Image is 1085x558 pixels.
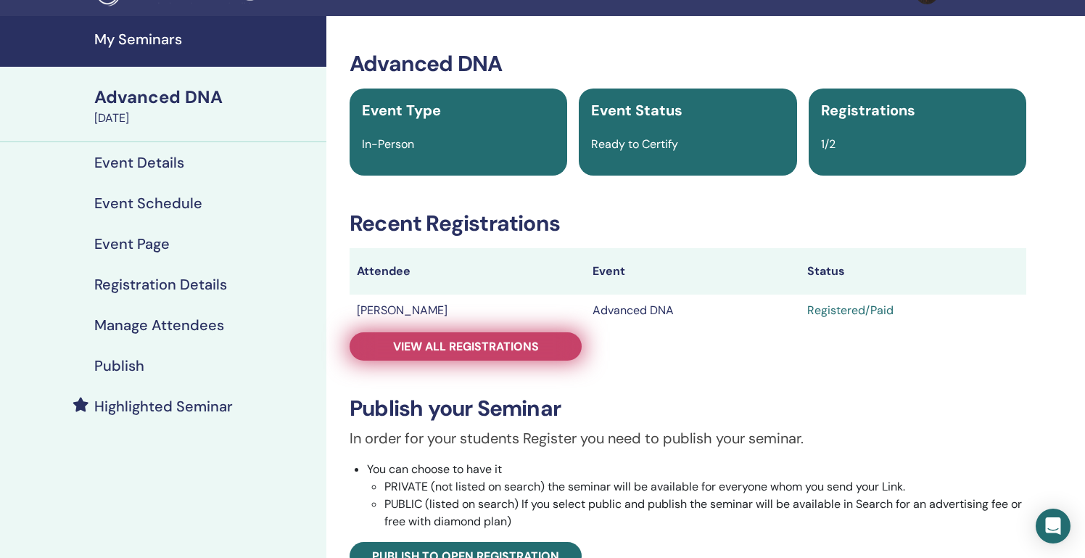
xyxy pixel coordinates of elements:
[585,295,800,327] td: Advanced DNA
[362,101,441,120] span: Event Type
[1036,509,1070,543] div: Open Intercom Messenger
[393,339,539,354] span: View all registrations
[350,295,585,327] td: [PERSON_NAME]
[86,85,326,127] a: Advanced DNA[DATE]
[94,235,170,253] h4: Event Page
[384,478,1026,496] li: PRIVATE (not listed on search) the seminar will be available for everyone whom you send your Link.
[807,302,1019,319] div: Registered/Paid
[384,496,1026,530] li: PUBLIC (listed on search) If you select public and publish the seminar will be available in Searc...
[350,395,1026,422] h3: Publish your Seminar
[94,194,202,212] h4: Event Schedule
[94,110,318,127] div: [DATE]
[350,248,585,295] th: Attendee
[800,248,1026,295] th: Status
[585,248,800,295] th: Event
[350,51,1026,77] h3: Advanced DNA
[350,427,1026,449] p: In order for your students Register you need to publish your seminar.
[350,332,582,361] a: View all registrations
[94,276,227,293] h4: Registration Details
[94,398,233,415] h4: Highlighted Seminar
[362,136,414,152] span: In-Person
[350,210,1026,237] h3: Recent Registrations
[591,136,678,152] span: Ready to Certify
[821,136,836,152] span: 1/2
[94,85,318,110] div: Advanced DNA
[821,101,915,120] span: Registrations
[591,101,682,120] span: Event Status
[94,357,144,374] h4: Publish
[367,461,1026,530] li: You can choose to have it
[94,316,224,334] h4: Manage Attendees
[94,154,184,171] h4: Event Details
[94,30,318,48] h4: My Seminars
